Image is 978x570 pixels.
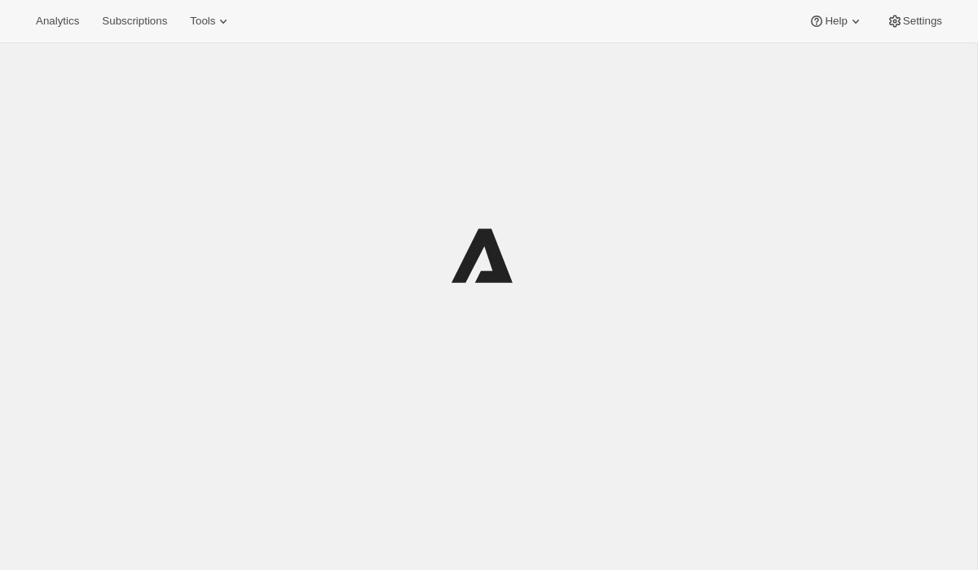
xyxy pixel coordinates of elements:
button: Help [799,10,873,33]
button: Settings [877,10,952,33]
span: Subscriptions [102,15,167,28]
span: Tools [190,15,215,28]
button: Analytics [26,10,89,33]
button: Subscriptions [92,10,177,33]
span: Analytics [36,15,79,28]
span: Settings [903,15,942,28]
button: Tools [180,10,241,33]
span: Help [825,15,847,28]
